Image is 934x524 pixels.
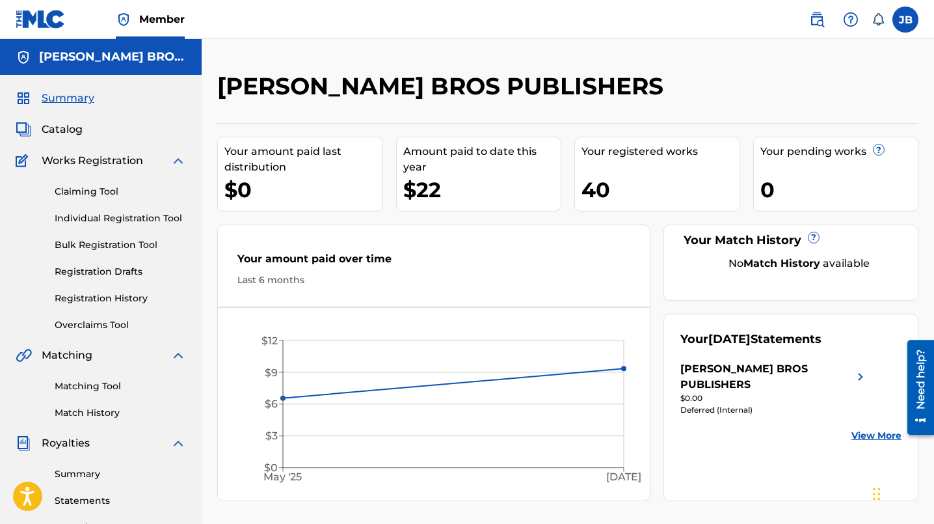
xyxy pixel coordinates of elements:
a: SummarySummary [16,90,94,106]
a: Registration Drafts [55,265,186,279]
tspan: $3 [265,430,278,442]
div: Your registered works [581,144,740,159]
a: Individual Registration Tool [55,212,186,225]
div: $22 [403,175,561,204]
a: View More [851,429,901,443]
div: 40 [581,175,740,204]
a: Overclaims Tool [55,318,186,332]
img: MLC Logo [16,10,66,29]
img: Royalties [16,435,31,451]
span: Royalties [42,435,90,451]
img: expand [170,435,186,451]
img: help [843,12,859,27]
div: 0 [760,175,918,204]
span: Works Registration [42,153,143,169]
img: Matching [16,348,32,363]
a: Statements [55,494,186,508]
tspan: $6 [265,398,278,410]
span: Member [139,12,185,27]
div: [PERSON_NAME] BROS PUBLISHERS [680,361,853,393]
tspan: $9 [265,366,278,379]
div: No available [697,256,901,271]
div: Amount paid to date this year [403,144,561,175]
a: Match History [55,406,186,420]
img: Summary [16,90,31,106]
div: Drag [873,475,881,514]
img: Works Registration [16,153,33,169]
tspan: $12 [261,335,278,347]
a: CatalogCatalog [16,122,83,137]
div: Help [838,7,864,33]
div: Your pending works [760,144,918,159]
a: [PERSON_NAME] BROS PUBLISHERSright chevron icon$0.00Deferred (Internal) [680,361,868,416]
a: Claiming Tool [55,185,186,199]
img: right chevron icon [853,361,868,393]
a: Summary [55,467,186,481]
tspan: $0 [264,462,278,474]
img: expand [170,348,186,363]
img: Catalog [16,122,31,137]
tspan: May '25 [264,471,302,483]
div: Last 6 months [237,273,630,287]
div: User Menu [892,7,918,33]
span: [DATE] [708,332,751,346]
a: Registration History [55,292,186,305]
div: $0.00 [680,393,868,404]
span: ? [874,145,884,155]
div: Your Statements [680,331,821,348]
div: Your amount paid last distribution [224,144,382,175]
span: Summary [42,90,94,106]
div: $0 [224,175,382,204]
a: Matching Tool [55,379,186,393]
img: expand [170,153,186,169]
iframe: Resource Center [898,335,934,440]
span: Matching [42,348,92,363]
a: Bulk Registration Tool [55,238,186,252]
div: Deferred (Internal) [680,404,868,416]
h2: [PERSON_NAME] BROS PUBLISHERS [217,72,670,101]
div: Notifications [872,13,885,26]
a: Public Search [804,7,830,33]
span: ? [808,232,819,243]
iframe: Chat Widget [869,462,934,524]
span: Catalog [42,122,83,137]
img: Accounts [16,49,31,65]
div: Your Match History [680,232,901,249]
img: Top Rightsholder [116,12,131,27]
img: search [809,12,825,27]
div: Your amount paid over time [237,251,630,273]
strong: Match History [743,257,820,269]
h5: BROOKS BROS PUBLISHERS [39,49,186,64]
tspan: [DATE] [606,471,641,483]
